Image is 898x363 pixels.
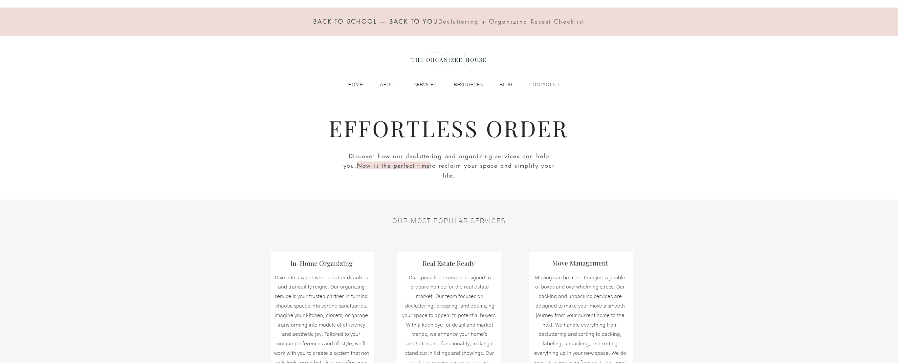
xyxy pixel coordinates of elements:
p: CONTACT US [526,80,563,90]
p: RESOURCES [450,80,486,90]
a: ABOUT [366,80,400,90]
p: SERVICES [410,80,440,90]
span: BACK TO SCHOOL — BACK TO YOU [313,17,438,25]
p: BLOG [496,80,516,90]
a: SERVICES [400,80,440,90]
span: Decluttering + Organizing Resest Checklist [438,17,584,25]
span: OUR MOST POPULAR SERVICES [392,218,506,224]
h3: Real Estate Ready [409,259,488,268]
img: the organized house [408,46,489,73]
a: Decluttering + Organizing Resest Checklist [438,19,584,25]
a: CONTACT US [516,80,563,90]
nav: Site [335,80,563,90]
span: Now is the perfect time [357,161,430,169]
h3: Move Management [541,258,620,267]
span: Discover how our decluttering and organizing services can help you. to reclaim your space and sim... [343,152,555,180]
a: RESOURCES [440,80,486,90]
p: HOME [345,80,366,90]
span: EFFORTLESS ORDER [329,113,568,143]
a: HOME [335,80,366,90]
a: BLOG [486,80,516,90]
p: ABOUT [377,80,400,90]
h3: In-Home Organizing [282,259,361,268]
